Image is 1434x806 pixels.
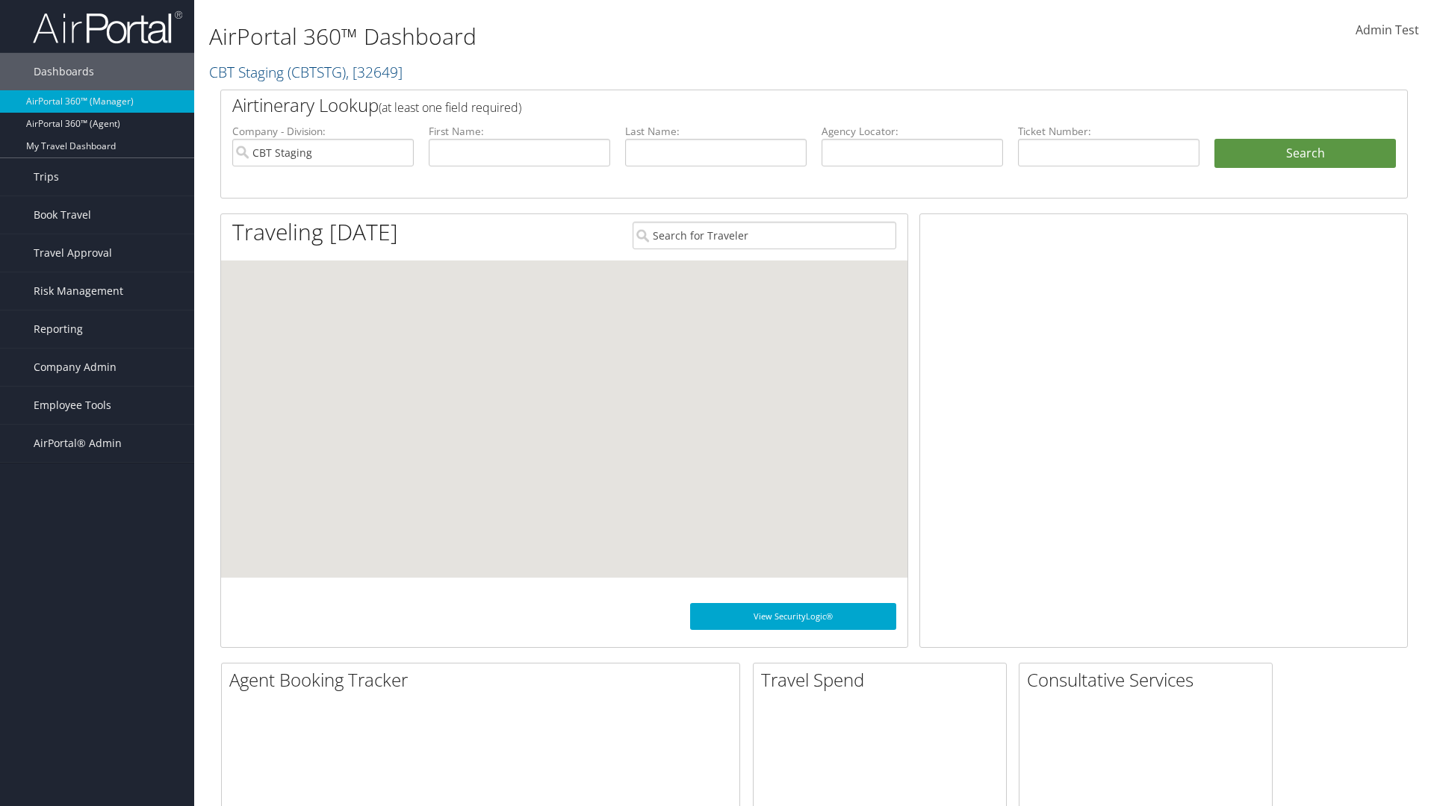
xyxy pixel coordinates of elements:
[232,216,398,248] h1: Traveling [DATE]
[288,62,346,82] span: ( CBTSTG )
[1214,139,1396,169] button: Search
[633,222,896,249] input: Search for Traveler
[34,234,112,272] span: Travel Approval
[34,310,83,348] span: Reporting
[34,158,59,196] span: Trips
[822,124,1003,139] label: Agency Locator:
[625,124,807,139] label: Last Name:
[1027,667,1272,693] h2: Consultative Services
[34,425,122,462] span: AirPortal® Admin
[232,124,414,139] label: Company - Division:
[34,196,91,234] span: Book Travel
[209,62,403,82] a: CBT Staging
[34,53,94,90] span: Dashboards
[34,387,111,424] span: Employee Tools
[1356,7,1419,54] a: Admin Test
[346,62,403,82] span: , [ 32649 ]
[229,667,739,693] h2: Agent Booking Tracker
[209,21,1016,52] h1: AirPortal 360™ Dashboard
[232,93,1297,118] h2: Airtinerary Lookup
[379,99,521,116] span: (at least one field required)
[34,272,123,310] span: Risk Management
[34,349,117,386] span: Company Admin
[1356,22,1419,38] span: Admin Test
[429,124,610,139] label: First Name:
[690,603,896,630] a: View SecurityLogic®
[761,667,1006,693] h2: Travel Spend
[33,10,182,45] img: airportal-logo.png
[1018,124,1199,139] label: Ticket Number:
